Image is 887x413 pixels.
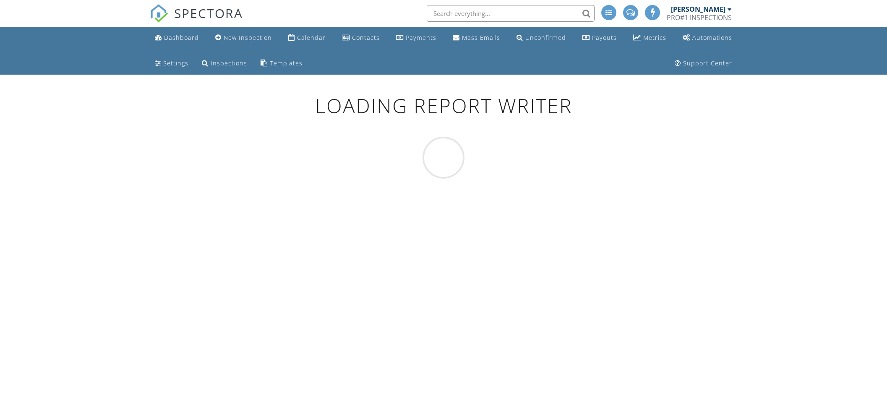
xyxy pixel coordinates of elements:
[449,30,504,46] a: Mass Emails
[525,34,566,42] div: Unconfirmed
[671,56,736,71] a: Support Center
[462,34,500,42] div: Mass Emails
[679,30,736,46] a: Automations (Advanced)
[643,34,666,42] div: Metrics
[163,59,188,67] div: Settings
[150,11,243,29] a: SPECTORA
[393,30,440,46] a: Payments
[427,5,595,22] input: Search everything...
[224,34,272,42] div: New Inspection
[151,56,192,71] a: Settings
[692,34,732,42] div: Automations
[198,56,250,71] a: Inspections
[164,34,199,42] div: Dashboard
[630,30,670,46] a: Metrics
[667,13,732,22] div: PRO#1 INSPECTIONS
[406,34,436,42] div: Payments
[683,59,732,67] div: Support Center
[579,30,620,46] a: Payouts
[212,30,275,46] a: New Inspection
[285,30,329,46] a: Calendar
[270,59,303,67] div: Templates
[592,34,617,42] div: Payouts
[297,34,326,42] div: Calendar
[339,30,383,46] a: Contacts
[150,4,168,23] img: The Best Home Inspection Software - Spectora
[257,56,306,71] a: Templates
[671,5,725,13] div: [PERSON_NAME]
[352,34,380,42] div: Contacts
[174,4,243,22] span: SPECTORA
[151,30,202,46] a: Dashboard
[513,30,569,46] a: Unconfirmed
[211,59,247,67] div: Inspections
